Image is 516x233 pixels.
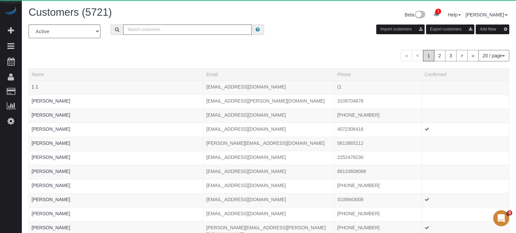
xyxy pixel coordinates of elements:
td: Name [29,207,204,221]
button: 20 / page [478,50,509,61]
img: Automaid Logo [4,7,17,16]
button: Add New [476,24,509,34]
img: New interface [414,11,425,19]
td: Email [203,95,334,109]
a: Beta [405,12,426,17]
a: [PERSON_NAME] [32,140,70,146]
td: Phone [334,165,422,179]
span: < [412,50,423,61]
div: Tags [32,217,201,219]
iframe: Intercom live chat [493,210,509,226]
td: Confirmed [422,109,509,123]
td: Phone [334,207,422,221]
td: Phone [334,137,422,151]
a: 1 1 [32,84,38,90]
td: Phone [334,123,422,137]
span: « [401,50,412,61]
span: 3 [507,210,512,216]
span: 1 [435,9,441,14]
td: Phone [334,109,422,123]
a: Help [448,12,461,17]
td: Email [203,109,334,123]
th: Phone [334,68,422,80]
td: Name [29,95,204,109]
td: Phone [334,193,422,207]
td: Phone [334,179,422,193]
a: 3 [445,50,457,61]
td: Phone [334,151,422,165]
td: Confirmed [422,123,509,137]
nav: Pagination navigation [401,50,509,61]
td: Email [203,80,334,95]
td: Phone [334,95,422,109]
td: Email [203,151,334,165]
button: Export customers [426,24,474,34]
td: Email [203,179,334,193]
td: Confirmed [422,137,509,151]
td: Name [29,123,204,137]
td: Name [29,80,204,95]
td: Name [29,165,204,179]
td: Confirmed [422,95,509,109]
a: » [467,50,479,61]
a: > [456,50,468,61]
td: Confirmed [422,193,509,207]
div: Tags [32,132,201,134]
td: Email [203,165,334,179]
td: Name [29,109,204,123]
td: Confirmed [422,151,509,165]
input: Search customers ... [123,24,252,35]
td: Confirmed [422,179,509,193]
a: [PERSON_NAME] [32,155,70,160]
div: Tags [32,189,201,190]
th: Name [29,68,204,80]
a: [PERSON_NAME] [466,12,508,17]
td: Email [203,123,334,137]
div: Tags [32,203,201,205]
th: Confirmed [422,68,509,80]
a: [PERSON_NAME] [32,169,70,174]
span: 1 [423,50,434,61]
td: Name [29,193,204,207]
a: [PERSON_NAME] [32,211,70,216]
div: Tags [32,161,201,162]
a: [PERSON_NAME] [32,225,70,230]
span: Customers (5721) [29,6,112,18]
td: Name [29,151,204,165]
td: Confirmed [422,165,509,179]
a: [PERSON_NAME] [32,98,70,104]
a: [PERSON_NAME] [32,183,70,188]
td: Name [29,137,204,151]
div: Tags [32,147,201,148]
div: Tags [32,175,201,176]
td: Email [203,193,334,207]
a: 2 [434,50,445,61]
th: Email [203,68,334,80]
div: Tags [32,118,201,120]
td: Phone [334,80,422,95]
div: Tags [32,231,201,233]
td: Name [29,179,204,193]
a: 1 [430,7,443,21]
a: [PERSON_NAME] [32,126,70,132]
a: [PERSON_NAME] [32,112,70,118]
a: [PERSON_NAME] [32,197,70,202]
button: Import customers [376,24,425,34]
td: Email [203,207,334,221]
td: Confirmed [422,207,509,221]
div: Tags [32,104,201,106]
td: Confirmed [422,80,509,95]
div: Tags [32,90,201,92]
td: Email [203,137,334,151]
